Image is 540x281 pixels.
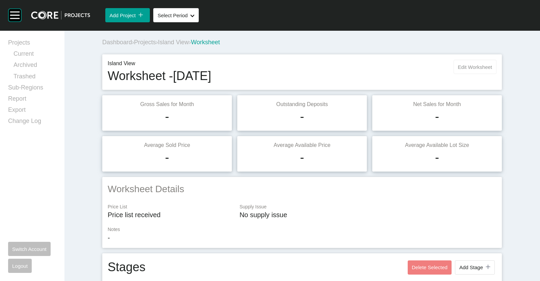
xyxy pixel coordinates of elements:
[191,39,220,46] span: Worksheet
[109,12,136,18] span: Add Project
[189,39,191,46] span: ›
[412,264,448,270] span: Delete Selected
[102,39,132,46] a: Dashboard
[8,83,56,95] a: Sub-Regions
[13,72,56,83] a: Trashed
[243,101,361,108] p: Outstanding Deposits
[459,264,483,270] span: Add Stage
[12,246,47,252] span: Switch Account
[31,11,90,20] img: core-logo-dark.3138cae2.png
[8,106,56,117] a: Export
[435,149,439,166] h1: -
[458,64,492,70] span: Edit Worksheet
[378,142,496,149] p: Average Available Lot Size
[158,39,189,46] a: Island View
[108,142,226,149] p: Average Sold Price
[108,204,233,210] p: Price List
[12,263,28,269] span: Logout
[108,210,233,220] p: Price list received
[8,95,56,106] a: Report
[435,108,439,125] h1: -
[300,149,304,166] h1: -
[378,101,496,108] p: Net Sales for Month
[134,39,156,46] a: Projects
[13,61,56,72] a: Archived
[156,39,158,46] span: ›
[108,60,211,67] p: Island View
[240,204,496,210] p: Supply Issue
[13,50,56,61] a: Current
[8,259,32,273] button: Logout
[8,242,51,256] button: Switch Account
[108,101,226,108] p: Gross Sales for Month
[108,226,496,233] p: Notes
[132,39,134,46] span: ›
[165,149,169,166] h1: -
[153,8,199,22] button: Select Period
[108,259,145,276] h1: Stages
[300,108,304,125] h1: -
[165,108,169,125] h1: -
[108,68,211,84] h1: Worksheet - [DATE]
[408,260,452,275] button: Delete Selected
[108,233,496,242] p: -
[243,142,361,149] p: Average Available Price
[158,12,188,18] span: Select Period
[8,117,56,128] a: Change Log
[108,182,496,196] h2: Worksheet Details
[8,39,56,50] a: Projects
[105,8,150,22] button: Add Project
[454,60,496,74] button: Edit Worksheet
[240,210,496,220] p: No supply issue
[455,260,495,275] button: Add Stage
